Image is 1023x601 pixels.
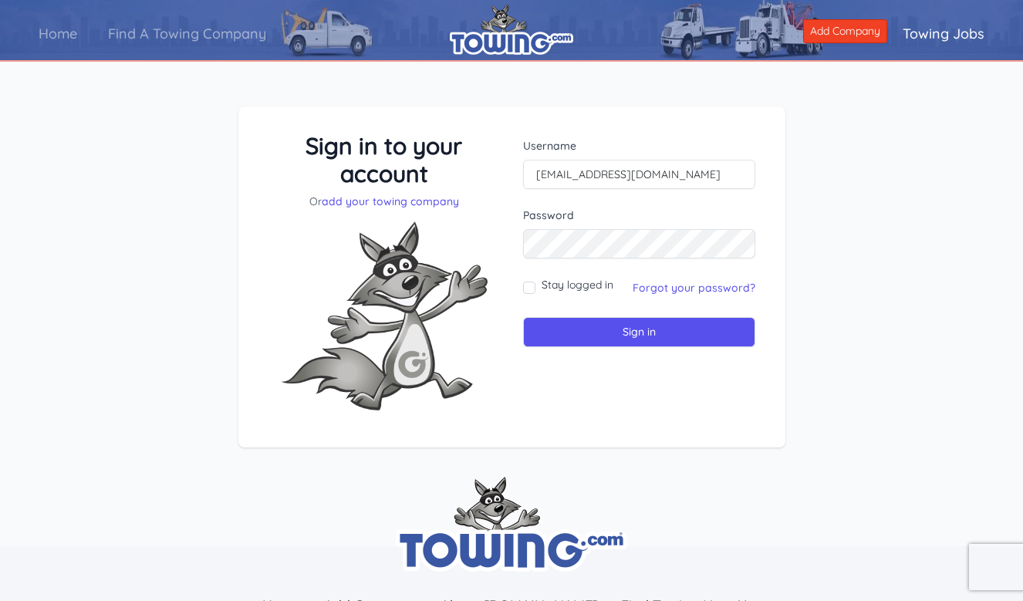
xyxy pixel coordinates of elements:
a: Add Company [803,19,887,43]
input: Sign in [523,317,755,347]
a: add your towing company [322,194,459,208]
label: Stay logged in [542,277,613,292]
label: Password [523,208,755,223]
img: towing [396,477,627,572]
a: Home [23,12,93,56]
img: logo.png [450,4,573,55]
h3: Sign in to your account [268,132,501,187]
a: Towing Jobs [887,12,1000,56]
p: Or [268,194,501,209]
img: Fox-Excited.png [268,209,500,423]
a: Forgot your password? [633,281,755,295]
label: Username [523,138,755,154]
a: Find A Towing Company [93,12,282,56]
